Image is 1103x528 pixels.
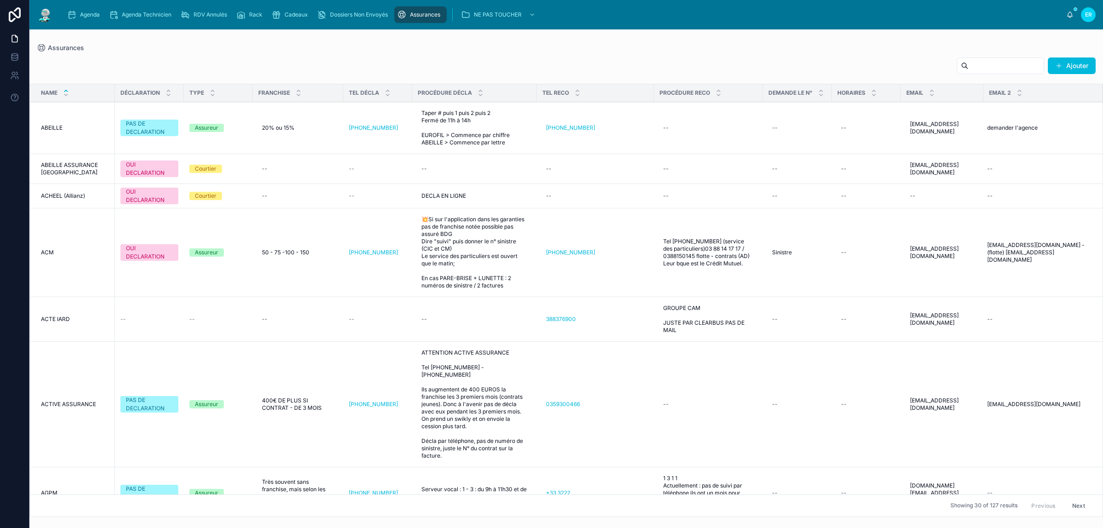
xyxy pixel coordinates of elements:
[193,11,227,18] span: RDV Annulés
[349,89,379,97] span: TEL DÉCLA
[195,248,218,257] div: Assureur
[772,192,778,200] div: --
[772,124,778,132] div: --
[987,241,1088,264] span: [EMAIL_ADDRESS][DOMAIN_NAME] - (flotte) [EMAIL_ADDRESS][DOMAIN_NAME]
[349,249,407,256] a: [PHONE_NUMBER]
[349,316,407,323] a: --
[546,316,576,323] a: 388376900
[768,189,826,203] a: --
[660,161,757,176] a: --
[41,401,96,408] span: ACTIVE ASSURANCE
[546,192,551,200] div: --
[772,316,778,323] div: --
[542,312,648,327] a: 388376900
[984,238,1092,267] a: [EMAIL_ADDRESS][DOMAIN_NAME] - (flotte) [EMAIL_ADDRESS][DOMAIN_NAME]
[189,124,247,132] a: Assureur
[120,188,178,204] a: OUI DECLARATION
[189,489,247,497] a: Assureur
[663,165,669,172] div: --
[258,393,338,415] a: 400€ DE PLUS SI CONTRAT - DE 3 MOIS
[906,393,978,415] a: [EMAIL_ADDRESS][DOMAIN_NAME]
[950,502,1018,510] span: Showing 30 of 127 results
[249,11,262,18] span: Rack
[314,6,394,23] a: Dossiers Non Envoyés
[542,121,648,135] a: [PHONE_NUMBER]
[258,89,290,97] span: FRANCHISE
[768,245,826,260] a: Sinistre
[841,192,847,200] div: --
[41,489,57,497] span: AGPM
[660,121,757,135] a: --
[410,11,440,18] span: Assurances
[906,117,978,139] a: [EMAIL_ADDRESS][DOMAIN_NAME]
[660,471,757,515] a: 1 3 1 1 Actuellement : pas de suivi par téléphone ils ont un mois pour traiter le dossier passé u...
[418,212,531,293] a: 💥Si sur l'application dans les garanties pas de franchise notée possible pas assuré BDG Dire "sui...
[837,161,895,176] a: --
[41,161,109,176] span: ABEILLE ASSURANCE [GEOGRAPHIC_DATA]
[906,189,978,203] a: --
[542,397,648,412] a: 0359300466
[195,489,218,497] div: Assureur
[126,120,173,136] div: PAS DE DECLARATION
[41,124,63,132] span: ABEILLE
[189,89,204,97] span: TYPE
[349,249,398,256] a: [PHONE_NUMBER]
[542,161,648,176] a: --
[195,124,218,132] div: Assureur
[48,43,84,52] span: Assurances
[262,124,295,132] span: 20% ou 15%
[546,249,595,256] a: [PHONE_NUMBER]
[987,489,993,497] div: --
[41,249,54,256] span: ACM
[772,249,792,256] span: Sinistre
[418,89,472,97] span: PROCÉDURE DÉCLA
[663,475,754,511] span: 1 3 1 1 Actuellement : pas de suivi par téléphone ils ont un mois pour traiter le dossier passé u...
[660,189,757,203] a: --
[837,486,895,500] a: --
[421,165,427,172] div: --
[41,192,109,200] a: ACHEEL (Allianz)
[984,486,1092,500] a: --
[418,189,531,203] a: DECLA EN LIGNE
[458,6,540,23] a: NE PAS TOUCHER
[37,43,84,52] a: Assurances
[233,6,269,23] a: Rack
[262,249,309,256] span: 50 - 75 -100 - 150
[394,6,447,23] a: Assurances
[660,89,710,97] span: PROCÉDURE RECO
[1048,57,1096,74] button: Ajouter
[768,89,813,97] span: Demande le n°
[258,121,338,135] a: 20% ou 15%
[269,6,314,23] a: Cadeaux
[768,397,826,412] a: --
[418,312,531,327] a: --
[660,301,757,338] a: GROUPE CAM JUSTE PAR CLEARBUS PAS DE MAIL
[284,11,308,18] span: Cadeaux
[421,109,528,146] span: Taper # puis 1 puis 2 puis 2 Fermé de 11h à 14h EUROFIL > Commence par chiffre ABEILLE > Commence...
[106,6,178,23] a: Agenda Technicien
[841,124,847,132] div: --
[195,165,216,173] div: Courtier
[64,6,106,23] a: Agenda
[41,316,109,323] a: ACTE IARD
[41,124,109,132] a: ABEILLE
[262,316,267,323] div: --
[262,192,267,200] div: --
[120,485,178,501] a: PAS DE DECLARATION
[841,316,847,323] div: --
[663,304,754,334] span: GROUPE CAM JUSTE PAR CLEARBUS PAS DE MAIL
[349,192,407,200] a: --
[41,249,109,256] a: ACM
[546,165,551,172] div: --
[330,11,388,18] span: Dossiers Non Envoyés
[906,158,978,180] a: [EMAIL_ADDRESS][DOMAIN_NAME]
[910,192,915,200] div: --
[906,89,923,97] span: EMAIL
[474,11,522,18] span: NE PAS TOUCHER
[258,245,338,260] a: 50 - 75 -100 - 150
[126,188,173,204] div: OUI DECLARATION
[120,316,178,323] a: --
[258,312,338,327] a: --
[984,397,1092,412] a: [EMAIL_ADDRESS][DOMAIN_NAME]
[984,312,1092,327] a: --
